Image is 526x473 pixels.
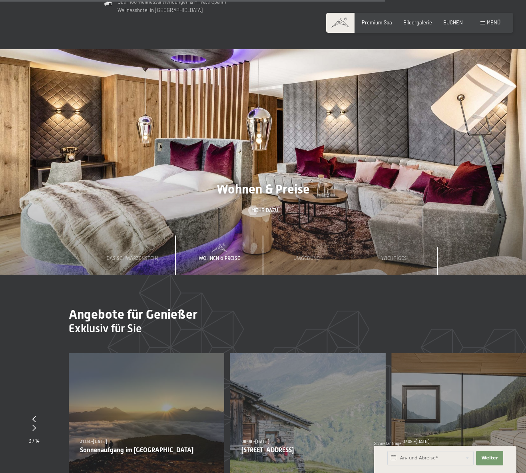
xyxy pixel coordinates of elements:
[293,255,320,261] span: Umgebung
[374,441,402,446] span: Schnellanfrage
[481,455,498,461] span: Weiter
[241,446,375,454] p: [STREET_ADDRESS]
[487,19,500,26] span: Menü
[381,255,407,261] span: Wichtiges
[29,438,32,444] span: 3
[241,439,269,444] span: 06.09.–[DATE]
[106,255,158,261] span: Das Schwarzenstein
[362,19,392,26] a: Premium Spa
[80,446,213,454] p: Sonnenaufgang im [GEOGRAPHIC_DATA]
[443,19,463,26] a: BUCHEN
[251,207,278,214] span: Mehr dazu
[199,255,240,261] span: Wohnen & Preise
[248,207,278,214] a: Mehr dazu
[476,451,503,465] button: Weiter
[217,182,310,197] span: Wohnen & Preise
[32,438,34,444] span: /
[69,307,197,322] span: Angebote für Genießer
[80,439,107,444] span: 31.08.–[DATE]
[402,439,429,444] span: 07.09.–[DATE]
[403,19,432,26] a: Bildergalerie
[35,438,40,444] span: 14
[69,322,142,335] span: Exklusiv für Sie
